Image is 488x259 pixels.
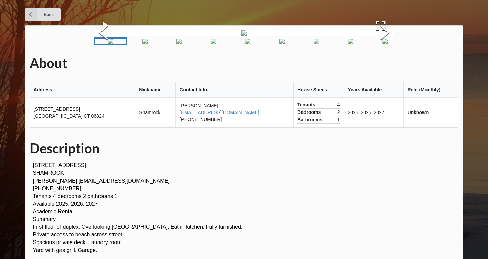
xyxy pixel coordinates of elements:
a: Go to Slide 4 [197,37,230,45]
td: 2025, 2026, 2027 [344,98,404,127]
a: Go to Slide 6 [265,37,299,45]
th: House Specs [293,82,343,98]
span: [GEOGRAPHIC_DATA] , CT 06824 [34,113,105,119]
b: Unknown [407,110,429,115]
span: 2 [337,109,340,116]
img: 2144_fairfield_beach%2FIMG_9966.jpg [245,39,250,44]
button: Next Slide [375,3,394,64]
th: Nickname [135,82,175,98]
span: 1 [337,116,340,123]
a: Back [25,8,61,21]
span: Bathrooms [297,116,324,123]
span: Bedrooms [297,109,322,116]
img: 2144_fairfield_beach%2FIMG_9948.jpg [241,30,247,36]
a: Go to Slide 5 [231,37,265,45]
td: [PERSON_NAME] [PHONE_NUMBER] [175,98,293,127]
button: Previous Slide [94,3,113,64]
th: Years Available [344,82,404,98]
img: 2144_fairfield_beach%2FIMG_9971.jpg [348,39,353,44]
a: [EMAIL_ADDRESS][DOMAIN_NAME] [179,110,259,115]
img: 2144_fairfield_beach%2FIMG_9951.jpg [142,39,148,44]
button: Open Fullscreen [367,16,394,35]
a: Go to Slide 9 [368,37,402,45]
h1: Description [30,140,459,157]
th: Address [30,82,135,98]
span: 4 [337,101,340,108]
a: Go to Slide 3 [162,37,196,45]
span: Tenants [297,101,317,108]
th: Contact Info. [175,82,293,98]
td: Shamrock [135,98,175,127]
a: Go to Slide 2 [128,37,162,45]
div: Thumbnail Navigation [94,37,394,45]
img: 2144_fairfield_beach%2FIMG_9953.jpg [176,39,182,44]
th: Rent (Monthly) [403,82,458,98]
h1: About [30,55,459,72]
img: 2144_fairfield_beach%2FIMG_9965.jpg [211,39,216,44]
a: Go to Slide 8 [334,37,367,45]
span: [STREET_ADDRESS] [34,106,80,112]
img: 2144_fairfield_beach%2FIMG_9968.jpg [314,39,319,44]
p: [STREET_ADDRESS] SHAMROCK [PERSON_NAME] [EMAIL_ADDRESS][DOMAIN_NAME] [PHONE_NUMBER] Tenants 4 bed... [33,162,459,254]
img: 2144_fairfield_beach%2FIMG_9967.jpg [279,39,285,44]
a: Go to Slide 7 [299,37,333,45]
